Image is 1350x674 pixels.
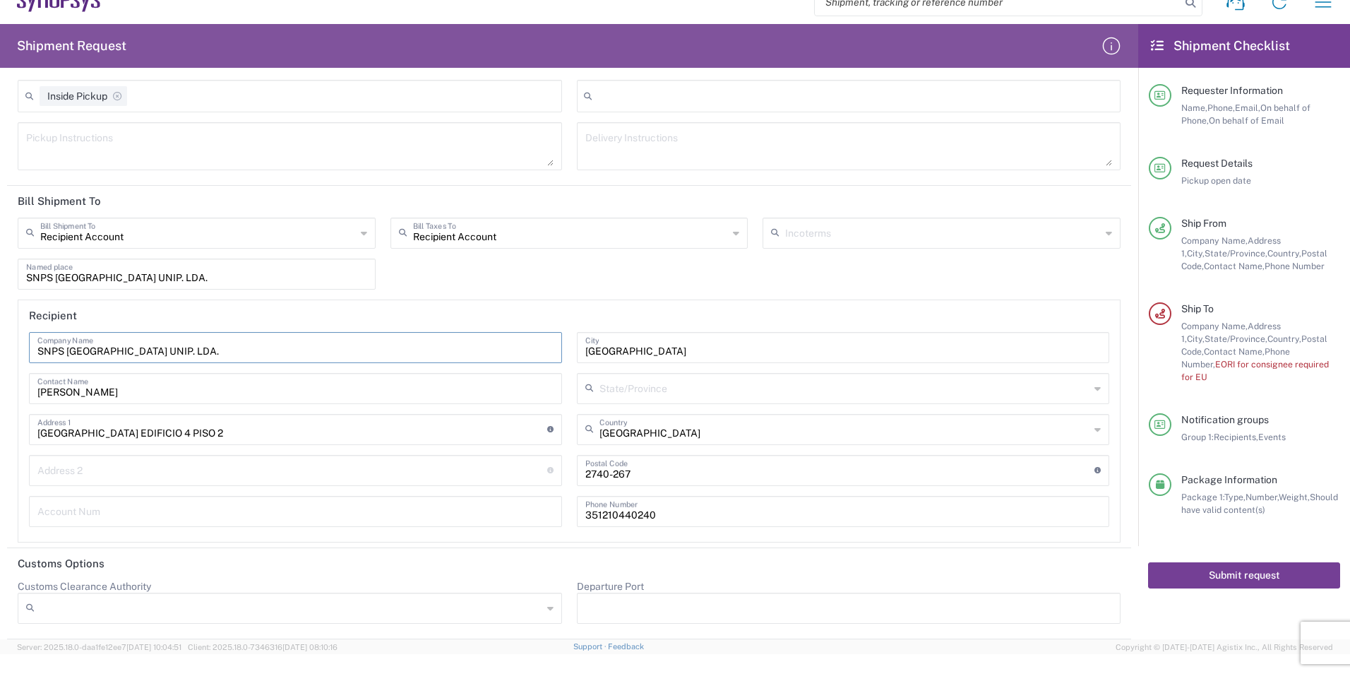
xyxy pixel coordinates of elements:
[40,86,127,106] div: Inside Pickup
[1181,432,1214,442] span: Group 1:
[1204,346,1265,357] span: Contact Name,
[1224,492,1246,502] span: Type,
[577,580,644,593] label: Departure Port
[282,643,337,651] span: [DATE] 08:10:16
[188,643,337,651] span: Client: 2025.18.0-7346316
[1207,102,1235,113] span: Phone,
[1205,248,1267,259] span: State/Province,
[1265,261,1325,271] span: Phone Number
[1209,115,1284,126] span: On behalf of Email
[1181,102,1207,113] span: Name,
[1267,248,1301,259] span: Country,
[1181,175,1251,186] span: Pickup open date
[1235,102,1260,113] span: Email,
[1187,333,1205,344] span: City,
[1267,333,1301,344] span: Country,
[17,37,126,54] h2: Shipment Request
[1151,37,1290,54] h2: Shipment Checklist
[1181,492,1224,502] span: Package 1:
[1205,333,1267,344] span: State/Province,
[1181,235,1248,246] span: Company Name,
[126,643,181,651] span: [DATE] 10:04:51
[17,643,181,651] span: Server: 2025.18.0-daa1fe12ee7
[1181,158,1253,169] span: Request Details
[573,642,609,651] a: Support
[18,580,151,593] label: Customs Clearance Authority
[608,642,644,651] a: Feedback
[1258,432,1286,442] span: Events
[1181,414,1269,425] span: Notification groups
[1116,641,1333,654] span: Copyright © [DATE]-[DATE] Agistix Inc., All Rights Reserved
[1187,248,1205,259] span: City,
[18,194,101,208] h2: Bill Shipment To
[1279,492,1310,502] span: Weight,
[1181,85,1283,96] span: Requester Information
[29,309,77,323] h2: Recipient
[1181,359,1329,382] span: EORI for consignee required for EU
[1204,261,1265,271] span: Contact Name,
[1148,562,1340,589] button: Submit request
[1214,432,1258,442] span: Recipients,
[1246,492,1279,502] span: Number,
[1181,474,1277,485] span: Package Information
[1181,218,1226,229] span: Ship From
[1181,321,1248,331] span: Company Name,
[1181,303,1214,314] span: Ship To
[18,557,104,571] h2: Customs Options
